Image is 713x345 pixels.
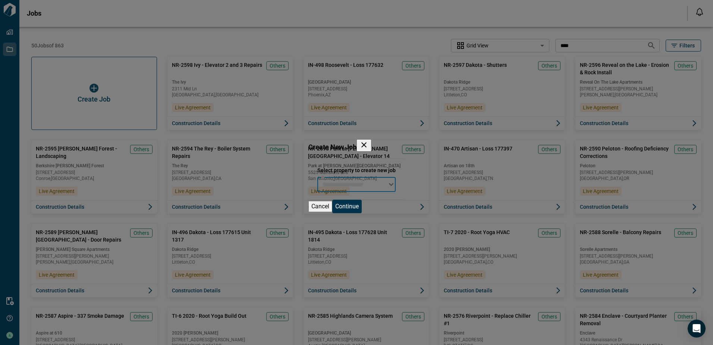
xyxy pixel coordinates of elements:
span: Select property to create new job [317,167,396,174]
span: Create New Job [308,143,356,151]
div: Open Intercom Messenger [688,320,706,338]
p: Cancel [311,202,329,211]
p: Continue [335,202,359,211]
button: Cancel [308,201,332,212]
button: Open [386,179,396,190]
button: Continue [332,200,362,213]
